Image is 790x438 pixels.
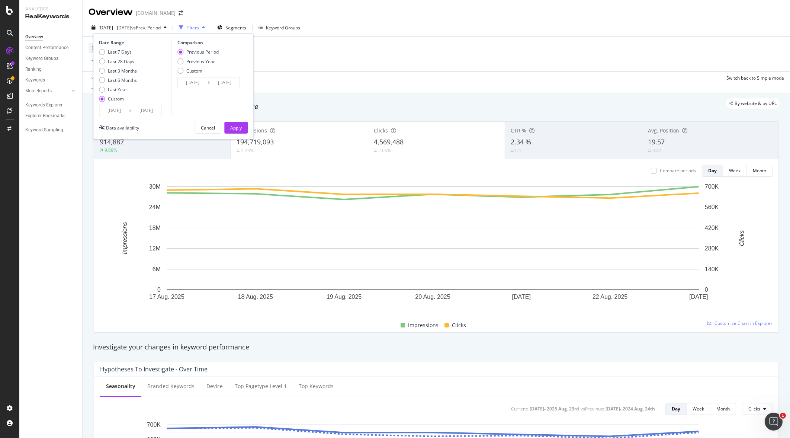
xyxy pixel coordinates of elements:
span: Customize Chart in Explorer [714,320,773,326]
a: Keywords [25,76,77,84]
button: Apply [224,122,248,134]
button: Filters [176,22,208,33]
div: Day [672,406,680,412]
a: More Reports [25,87,70,95]
svg: A chart. [100,183,765,312]
text: 24M [149,204,161,210]
div: Analytics [25,6,76,12]
div: Previous Year [186,58,215,65]
text: 19 Aug. 2025 [327,294,362,300]
div: Keyword Sampling [25,126,63,134]
button: [DATE] - [DATE]vsPrev. Period [89,22,170,33]
button: Add Filter [89,57,118,65]
span: 2.34 % [511,137,531,146]
div: Content Performance [25,44,68,52]
a: Keyword Sampling [25,126,77,134]
text: 30M [149,183,161,190]
img: Equal [511,150,514,152]
text: [DATE] [689,294,708,300]
text: Impressions [122,222,128,254]
div: Overview [25,33,43,41]
div: Previous Year [177,58,219,65]
span: Clicks [452,321,466,330]
text: 6M [152,266,161,272]
div: arrow-right-arrow-left [179,10,183,16]
button: Cancel [195,122,221,134]
div: Keyword Groups [266,25,300,31]
button: Week [723,165,747,177]
input: Start Date [178,77,208,88]
div: Custom [186,68,202,74]
span: Clicks [374,127,388,134]
div: Week [729,167,741,174]
button: Month [747,165,773,177]
a: Keyword Groups [25,55,77,63]
img: Equal [648,150,651,152]
div: Last 6 Months [99,77,137,83]
div: Day [708,167,717,174]
input: End Date [210,77,240,88]
div: Last 3 Months [99,68,137,74]
div: vs Previous : [581,406,604,412]
div: Custom [108,96,124,102]
button: Segments [214,22,249,33]
div: Last 28 Days [99,58,137,65]
div: [DOMAIN_NAME] [136,9,176,17]
span: Impressions [408,321,439,330]
text: 18 Aug. 2025 [238,294,273,300]
button: Week [687,403,710,415]
img: Equal [374,150,377,152]
div: Compare periods [660,167,696,174]
div: Current: [511,406,528,412]
div: Date Range [99,39,170,46]
div: Device [206,383,223,390]
div: Last Year [108,86,127,93]
div: Top pagetype Level 1 [235,383,287,390]
div: Investigate your changes in keyword performance [93,342,780,352]
div: Ranking [25,65,42,73]
iframe: Intercom live chat [765,413,783,431]
div: Data availability [106,125,139,131]
text: 0 [157,287,161,293]
text: 12M [149,245,161,252]
div: Week [693,406,704,412]
div: Switch back to Simple mode [726,75,784,81]
span: 19.57 [648,137,665,146]
div: Keyword Groups [25,55,58,63]
button: Apply [89,72,110,84]
span: Clicks [748,406,760,412]
button: Keyword Groups [256,22,303,33]
span: 4,569,488 [374,137,404,146]
div: 0.1 [515,147,521,154]
div: legacy label [726,98,780,109]
div: Seasonality [106,383,135,390]
div: Comparison [177,39,242,46]
div: 2.23% [241,147,254,154]
div: [DATE] - 2025 Aug. 23rd [530,406,579,412]
div: Overview [89,6,133,19]
img: Equal [237,150,240,152]
span: vs Prev. Period [131,25,161,31]
div: Explorer Bookmarks [25,112,65,120]
span: Device [91,45,106,51]
div: More Reports [25,87,52,95]
text: 700K [705,183,719,190]
div: Filters [186,25,199,31]
a: Ranking [25,65,77,73]
a: Content Performance [25,44,77,52]
text: 420K [705,225,719,231]
div: Last 28 Days [108,58,134,65]
a: Customize Chart in Explorer [707,320,773,326]
text: 280K [705,245,719,252]
div: Last 3 Months [108,68,137,74]
div: Previous Period [177,49,219,55]
div: RealKeywords [25,12,76,21]
div: Last Year [99,86,137,93]
div: Last 6 Months [108,77,137,83]
div: Last 7 Days [99,49,137,55]
a: Keywords Explorer [25,101,77,109]
text: [DATE] [512,294,531,300]
div: Custom [177,68,219,74]
text: 17 Aug. 2025 [149,294,184,300]
span: 194,719,093 [237,137,274,146]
